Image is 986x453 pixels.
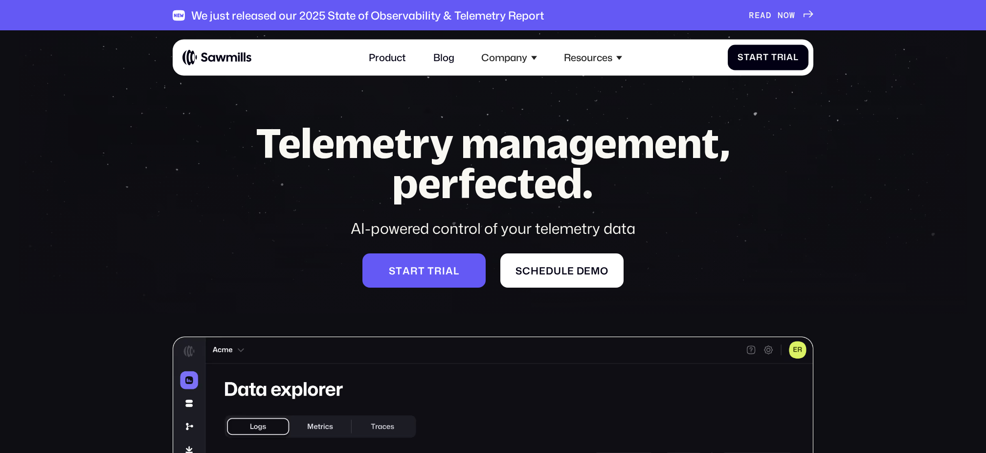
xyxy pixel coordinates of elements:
[389,265,396,276] span: S
[749,10,814,21] a: READNOW
[728,45,809,70] a: StartTrial
[546,265,554,276] span: d
[500,253,624,288] a: Scheduledemo
[784,10,789,21] span: O
[564,51,612,63] div: Resources
[446,265,453,276] span: a
[515,265,522,276] span: S
[771,52,777,63] span: T
[749,10,755,21] span: R
[778,10,784,21] span: N
[554,265,561,276] span: u
[427,265,434,276] span: t
[522,265,531,276] span: c
[766,10,772,21] span: D
[567,265,574,276] span: e
[749,52,756,63] span: a
[786,52,793,63] span: a
[539,265,546,276] span: e
[738,52,744,63] span: S
[418,265,425,276] span: t
[756,52,763,63] span: r
[410,265,418,276] span: r
[600,265,608,276] span: o
[531,265,539,276] span: h
[744,52,750,63] span: t
[557,44,629,70] div: Resources
[442,265,446,276] span: i
[403,265,410,276] span: a
[789,10,795,21] span: W
[755,10,761,21] span: E
[426,44,462,70] a: Blog
[434,265,442,276] span: r
[577,265,584,276] span: d
[777,52,784,63] span: r
[191,9,544,22] div: We just released our 2025 State of Observability & Telemetry Report
[584,265,591,276] span: e
[561,265,567,276] span: l
[231,218,755,239] div: AI-powered control of your telemetry data
[760,10,766,21] span: A
[396,265,403,276] span: t
[361,44,413,70] a: Product
[763,52,769,63] span: t
[474,44,544,70] div: Company
[793,52,799,63] span: l
[362,253,486,288] a: Starttrial
[784,52,786,63] span: i
[231,123,755,203] h1: Telemetry management, perfected.
[591,265,600,276] span: m
[481,51,527,63] div: Company
[453,265,459,276] span: l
